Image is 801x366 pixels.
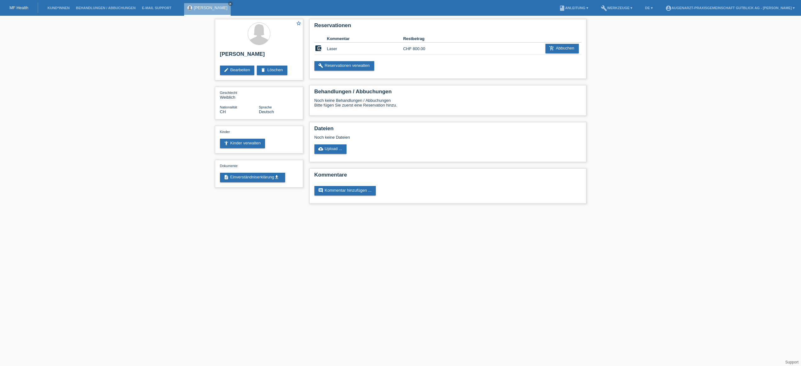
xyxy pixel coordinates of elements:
th: Kommentar [327,35,403,43]
a: add_shopping_cartAbbuchen [545,44,579,53]
a: account_circleAugenarzt-Praxisgemeinschaft Gutblick AG - [PERSON_NAME] ▾ [662,6,798,10]
i: close [229,2,232,5]
a: bookAnleitung ▾ [556,6,591,10]
i: delete [261,67,266,73]
i: star_border [296,20,302,26]
i: get_app [274,175,279,180]
td: CHF 800.00 [403,43,441,55]
a: buildReservationen verwalten [314,61,374,71]
a: E-Mail Support [139,6,175,10]
a: close [228,2,233,6]
a: buildWerkzeuge ▾ [598,6,636,10]
a: cloud_uploadUpload ... [314,144,347,154]
i: edit [224,67,229,73]
a: DE ▾ [642,6,656,10]
a: descriptionEinverständniserklärungget_app [220,173,285,182]
i: add_shopping_cart [549,46,554,51]
h2: [PERSON_NAME] [220,51,298,61]
i: comment [318,188,323,193]
i: description [224,175,229,180]
div: Weiblich [220,90,259,100]
td: Laser [327,43,403,55]
a: Kund*innen [44,6,73,10]
span: Nationalität [220,105,237,109]
a: deleteLöschen [257,66,287,75]
h2: Behandlungen / Abbuchungen [314,89,581,98]
a: [PERSON_NAME] [194,5,228,10]
a: MF Health [9,5,28,10]
span: Geschlecht [220,91,237,95]
i: book [559,5,565,11]
div: Noch keine Behandlungen / Abbuchungen Bitte fügen Sie zuerst eine Reservation hinzu. [314,98,581,112]
a: star_border [296,20,302,27]
span: Kinder [220,130,230,134]
th: Restbetrag [403,35,441,43]
h2: Dateien [314,125,581,135]
div: Noch keine Dateien [314,135,507,140]
a: editBearbeiten [220,66,255,75]
span: Dokumente [220,164,238,168]
h2: Kommentare [314,172,581,181]
i: build [318,63,323,68]
i: build [601,5,607,11]
a: Support [785,360,798,364]
i: account_circle [665,5,672,11]
span: Deutsch [259,109,274,114]
i: account_balance_wallet [314,44,322,52]
a: accessibility_newKinder verwalten [220,139,265,148]
a: Behandlungen / Abbuchungen [73,6,139,10]
i: accessibility_new [224,141,229,146]
a: commentKommentar hinzufügen ... [314,186,376,195]
span: Sprache [259,105,272,109]
h2: Reservationen [314,22,581,32]
i: cloud_upload [318,146,323,151]
span: Schweiz [220,109,226,114]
